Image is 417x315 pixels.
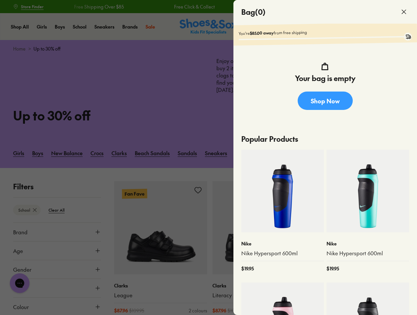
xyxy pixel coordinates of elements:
[239,27,412,36] p: You're from free shipping
[298,92,353,110] a: Shop Now
[241,250,324,257] a: Nike Hypersport 600ml
[241,128,409,150] p: Popular Products
[3,2,23,22] button: Gorgias live chat
[241,7,266,17] h4: Bag ( 0 )
[327,250,409,257] a: Nike Hypersport 600ml
[241,265,254,272] span: $ 19.95
[295,73,355,84] h4: Your bag is empty
[250,30,274,36] b: $85.00 away
[327,265,339,272] span: $ 19.95
[327,240,409,247] p: Nike
[241,240,324,247] p: Nike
